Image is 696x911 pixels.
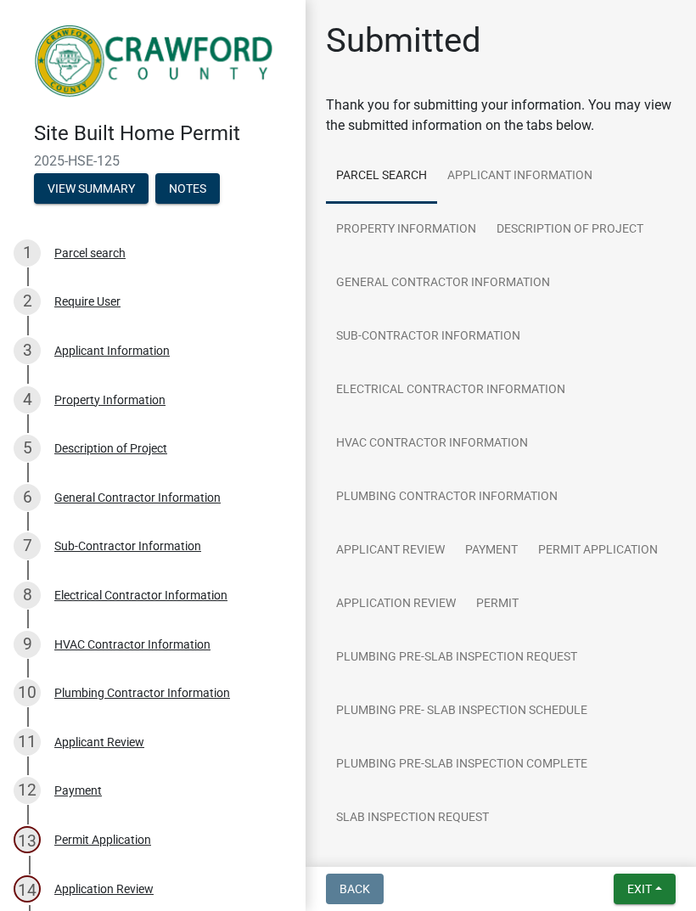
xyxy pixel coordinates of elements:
div: Permit Application [54,834,151,846]
a: Payment [455,524,528,578]
h1: Submitted [326,20,481,61]
div: HVAC Contractor Information [54,638,210,650]
div: 12 [14,777,41,804]
img: Crawford County, Georgia [34,18,278,104]
div: 11 [14,728,41,756]
div: 2 [14,288,41,315]
a: Permit Application [528,524,668,578]
div: Description of Project [54,442,167,454]
a: Description of Project [486,203,654,257]
h4: Site Built Home Permit [34,121,292,146]
div: Property Information [54,394,166,406]
div: General Contractor Information [54,492,221,503]
a: Property Information [326,203,486,257]
span: Exit [627,882,652,896]
button: Notes [155,173,220,204]
div: Require User [54,295,121,307]
a: Applicant Review [326,524,455,578]
a: Permit [466,577,529,632]
button: View Summary [34,173,149,204]
a: Applicant Information [437,149,603,204]
div: 14 [14,875,41,903]
div: 6 [14,484,41,511]
div: 4 [14,386,41,413]
a: General Contractor Information [326,256,560,311]
div: Applicant Review [54,736,144,748]
wm-modal-confirm: Notes [155,183,220,196]
a: Sub-Contractor Information [326,310,530,364]
a: Slab Inspection Schedule [326,845,507,899]
div: Parcel search [54,247,126,259]
span: 2025-HSE-125 [34,153,272,169]
a: Plumbing Pre- Slab Inspection Schedule [326,684,598,739]
div: Payment [54,784,102,796]
div: 8 [14,582,41,609]
div: Electrical Contractor Information [54,589,227,601]
div: 10 [14,679,41,706]
div: 5 [14,435,41,462]
a: Parcel search [326,149,437,204]
a: Application Review [326,577,466,632]
button: Exit [614,874,676,904]
span: Back [340,882,370,896]
div: Sub-Contractor Information [54,540,201,552]
div: 3 [14,337,41,364]
a: HVAC Contractor Information [326,417,538,471]
div: 7 [14,532,41,560]
div: 1 [14,239,41,267]
a: Slab Inspection Request [326,791,499,846]
a: Plumbing Contractor Information [326,470,568,525]
a: Plumbing Pre-Slab Inspection Complete [326,738,598,792]
div: 9 [14,631,41,658]
div: Application Review [54,883,154,895]
div: Thank you for submitting your information. You may view the submitted information on the tabs below. [326,95,676,136]
a: Electrical Contractor Information [326,363,575,418]
div: 13 [14,826,41,853]
button: Back [326,874,384,904]
wm-modal-confirm: Summary [34,183,149,196]
div: Applicant Information [54,345,170,357]
a: Plumbing Pre-Slab Inspection Request [326,631,587,685]
div: Plumbing Contractor Information [54,687,230,699]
